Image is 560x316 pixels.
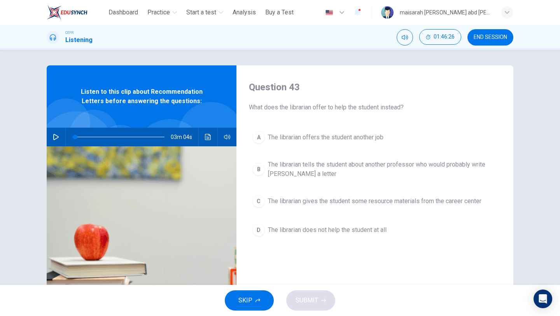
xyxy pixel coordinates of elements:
[419,29,461,46] div: Hide
[252,131,265,144] div: A
[268,160,497,179] span: The librarian tells the student about another professor who would probably write [PERSON_NAME] a ...
[202,128,214,146] button: Click to see the audio transcription
[381,6,394,19] img: Profile picture
[147,8,170,17] span: Practice
[419,29,461,45] button: 01:46:26
[171,128,198,146] span: 03m 04s
[108,8,138,17] span: Dashboard
[324,10,334,16] img: en
[252,163,265,176] div: B
[534,290,552,308] div: Open Intercom Messenger
[144,5,180,19] button: Practice
[65,30,73,35] span: CEFR
[225,290,274,311] button: SKIP
[249,191,501,211] button: CThe librarian gives the student some resource materials from the career center
[268,225,387,235] span: The librarian does not help the student at all
[249,220,501,240] button: DThe librarian does not help the student at all
[262,5,297,19] button: Buy a Test
[229,5,259,19] button: Analysis
[47,5,87,20] img: ELTC logo
[252,195,265,207] div: C
[47,5,105,20] a: ELTC logo
[252,224,265,236] div: D
[268,197,481,206] span: The librarian gives the student some resource materials from the career center
[467,29,513,46] button: END SESSION
[434,34,455,40] span: 01:46:26
[238,295,252,306] span: SKIP
[474,34,507,40] span: END SESSION
[72,87,211,106] span: Listen to this clip about Recommendation Letters before answering the questions:
[105,5,141,19] button: Dashboard
[233,8,256,17] span: Analysis
[65,35,93,45] h1: Listening
[249,156,501,182] button: BThe librarian tells the student about another professor who would probably write [PERSON_NAME] a...
[265,8,294,17] span: Buy a Test
[397,29,413,46] div: Mute
[249,103,501,112] span: What does the librarian offer to help the student instead?
[249,128,501,147] button: AThe librarian offers the student another job
[400,8,492,17] div: maisarah [PERSON_NAME] abd [PERSON_NAME]
[268,133,383,142] span: The librarian offers the student another job
[183,5,226,19] button: Start a test
[186,8,216,17] span: Start a test
[249,81,501,93] h4: Question 43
